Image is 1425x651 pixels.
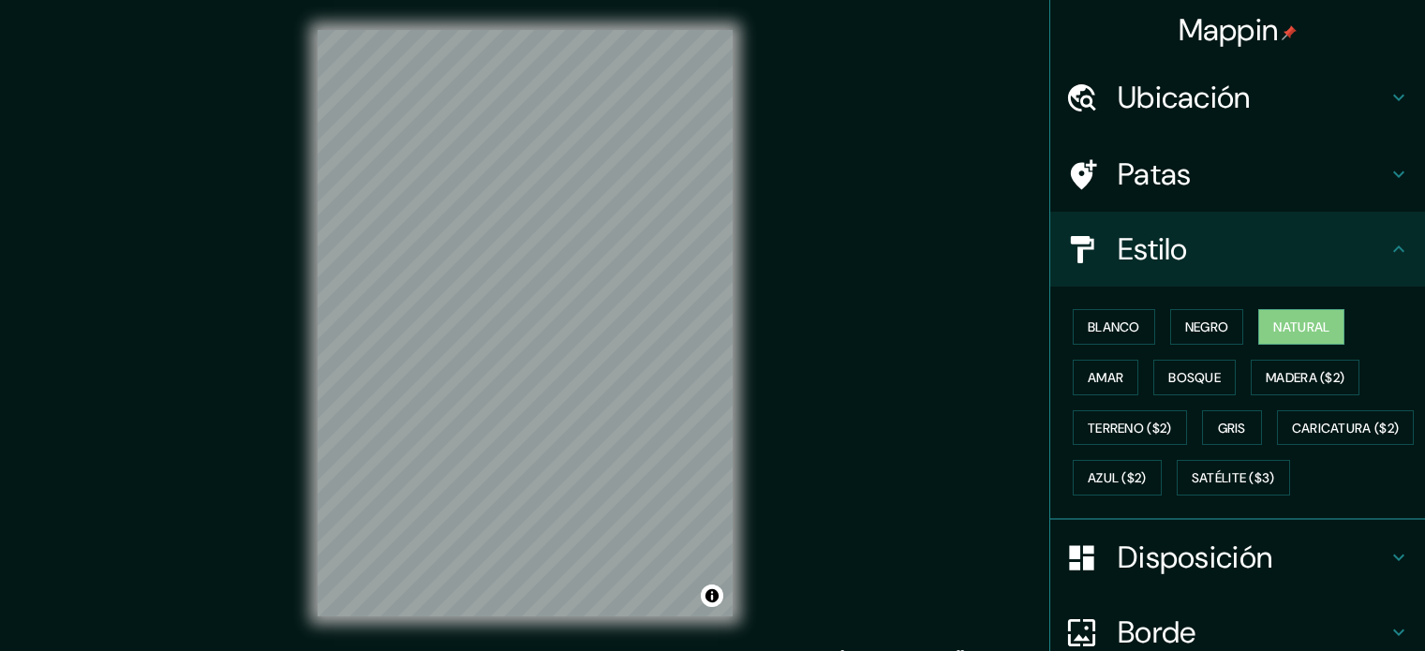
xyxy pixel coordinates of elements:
button: Satélite ($3) [1177,460,1290,496]
div: Disposición [1050,520,1425,595]
button: Madera ($2) [1251,360,1359,395]
button: Blanco [1073,309,1155,345]
iframe: Lanzador de widgets de ayuda [1258,578,1404,630]
font: Natural [1273,318,1329,335]
img: pin-icon.png [1282,25,1297,40]
font: Caricatura ($2) [1292,420,1400,436]
font: Bosque [1168,369,1221,386]
button: Activar o desactivar atribución [701,584,723,607]
font: Patas [1118,155,1192,194]
button: Natural [1258,309,1344,345]
canvas: Mapa [318,30,733,616]
font: Disposición [1118,538,1272,577]
button: Gris [1202,410,1262,446]
button: Azul ($2) [1073,460,1162,496]
font: Estilo [1118,229,1188,269]
font: Blanco [1088,318,1140,335]
font: Madera ($2) [1266,369,1344,386]
font: Gris [1218,420,1246,436]
button: Bosque [1153,360,1236,395]
font: Satélite ($3) [1192,470,1275,487]
button: Terreno ($2) [1073,410,1187,446]
font: Terreno ($2) [1088,420,1172,436]
button: Amar [1073,360,1138,395]
font: Amar [1088,369,1123,386]
div: Patas [1050,137,1425,212]
div: Estilo [1050,212,1425,287]
div: Ubicación [1050,60,1425,135]
font: Negro [1185,318,1229,335]
button: Negro [1170,309,1244,345]
font: Ubicación [1118,78,1251,117]
font: Azul ($2) [1088,470,1147,487]
font: Mappin [1179,10,1279,50]
button: Caricatura ($2) [1277,410,1415,446]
